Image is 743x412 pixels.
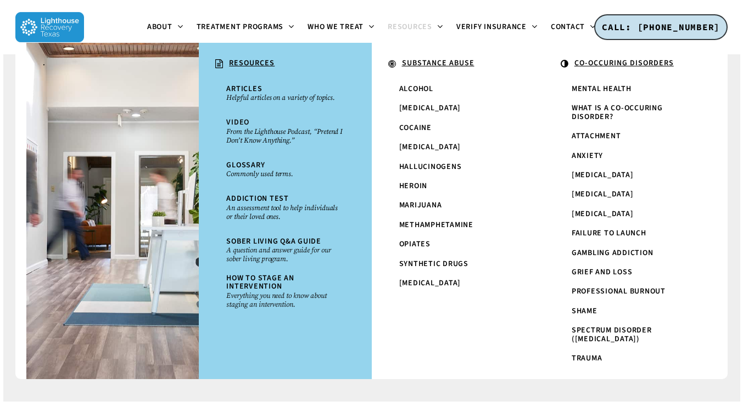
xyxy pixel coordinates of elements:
[221,80,349,108] a: ArticlesHelpful articles on a variety of topics.
[226,273,294,292] span: How To Stage An Intervention
[388,21,432,32] span: Resources
[399,103,461,114] span: [MEDICAL_DATA]
[221,232,349,269] a: Sober Living Q&A GuideA question and answer guide for our sober living program.
[43,58,46,69] span: .
[572,306,597,317] span: Shame
[566,205,695,224] a: [MEDICAL_DATA]
[572,189,634,200] span: [MEDICAL_DATA]
[566,80,695,99] a: Mental Health
[572,267,633,278] span: Grief and Loss
[221,189,349,226] a: Addiction TestAn assessment tool to help individuals or their loved ones.
[566,127,695,146] a: Attachment
[229,58,275,69] u: RESOURCES
[572,208,634,219] span: [MEDICAL_DATA]
[226,93,344,102] small: Helpful articles on a variety of topics.
[594,14,728,41] a: CALL: [PHONE_NUMBER]
[551,21,585,32] span: Contact
[197,21,284,32] span: Treatment Programs
[456,21,527,32] span: Verify Insurance
[572,83,632,94] span: Mental Health
[394,255,522,274] a: Synthetic Drugs
[566,99,695,127] a: What is a Co-Occuring Disorder?
[394,216,522,235] a: Methamphetamine
[572,131,621,142] span: Attachment
[210,54,360,75] a: RESOURCES
[399,239,431,250] span: Opiates
[566,282,695,301] a: Professional Burnout
[226,246,344,263] small: A question and answer guide for our sober living program.
[226,117,249,128] span: Video
[555,54,706,75] a: CO-OCCURING DISORDERS
[566,302,695,321] a: Shame
[226,236,321,247] span: Sober Living Q&A Guide
[394,138,522,157] a: [MEDICAL_DATA]
[15,12,84,42] img: Lighthouse Recovery Texas
[37,54,188,73] a: .
[394,99,522,118] a: [MEDICAL_DATA]
[572,150,603,161] span: Anxiety
[566,224,695,243] a: Failure to Launch
[602,21,720,32] span: CALL: [PHONE_NUMBER]
[399,258,468,269] span: Synthetic Drugs
[399,180,428,191] span: Heroin
[226,160,265,171] span: Glossary
[399,200,442,211] span: Marijuana
[572,103,663,122] span: What is a Co-Occuring Disorder?
[394,157,522,177] a: Hallucinogens
[574,58,674,69] u: CO-OCCURING DISORDERS
[147,21,172,32] span: About
[402,58,474,69] u: SUBSTANCE ABUSE
[226,193,289,204] span: Addiction Test
[221,269,349,314] a: How To Stage An InterventionEverything you need to know about staging an intervention.
[221,113,349,150] a: VideoFrom the Lighthouse Podcast, “Pretend I Don’t Know Anything.”
[399,219,473,230] span: Methamphetamine
[566,185,695,204] a: [MEDICAL_DATA]
[141,23,190,32] a: About
[226,170,344,178] small: Commonly used terms.
[544,23,602,32] a: Contact
[399,122,432,133] span: Cocaine
[566,244,695,263] a: Gambling Addiction
[394,235,522,254] a: Opiates
[572,228,646,239] span: Failure to Launch
[566,321,695,349] a: Spectrum Disorder ([MEDICAL_DATA])
[450,23,544,32] a: Verify Insurance
[399,83,433,94] span: Alcohol
[394,80,522,99] a: Alcohol
[572,247,653,258] span: Gambling Addiction
[399,161,462,172] span: Hallucinogens
[221,156,349,184] a: GlossaryCommonly used terms.
[566,349,695,368] a: Trauma
[566,263,695,282] a: Grief and Loss
[226,83,262,94] span: Articles
[226,291,344,309] small: Everything you need to know about staging an intervention.
[383,54,533,75] a: SUBSTANCE ABUSE
[394,118,522,138] a: Cocaine
[572,353,602,364] span: Trauma
[301,23,381,32] a: Who We Treat
[394,177,522,196] a: Heroin
[394,274,522,293] a: [MEDICAL_DATA]
[394,196,522,215] a: Marijuana
[399,278,461,289] span: [MEDICAL_DATA]
[381,23,450,32] a: Resources
[566,146,695,166] a: Anxiety
[399,142,461,153] span: [MEDICAL_DATA]
[308,21,364,32] span: Who We Treat
[226,204,344,221] small: An assessment tool to help individuals or their loved ones.
[226,127,344,145] small: From the Lighthouse Podcast, “Pretend I Don’t Know Anything.”
[572,325,652,344] span: Spectrum Disorder ([MEDICAL_DATA])
[572,170,634,180] span: [MEDICAL_DATA]
[572,286,666,297] span: Professional Burnout
[566,166,695,185] a: [MEDICAL_DATA]
[190,23,301,32] a: Treatment Programs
